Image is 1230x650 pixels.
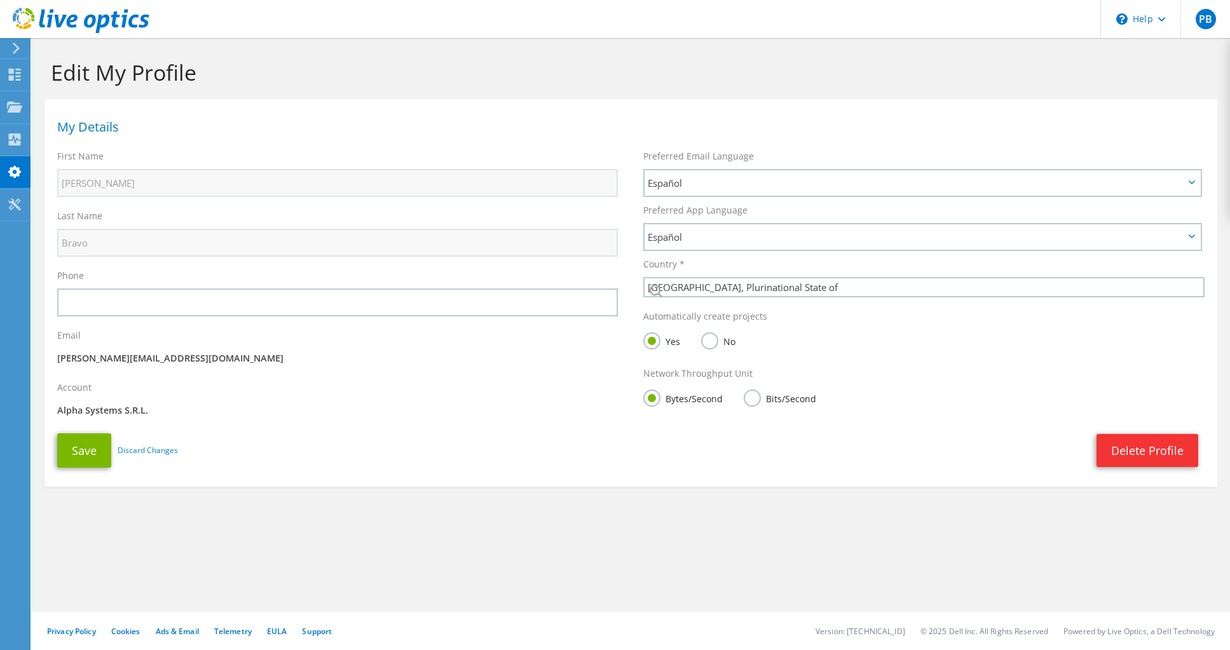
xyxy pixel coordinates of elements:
label: Preferred App Language [643,204,748,217]
li: © 2025 Dell Inc. All Rights Reserved [920,626,1048,637]
label: Phone [57,269,84,282]
span: PB [1196,9,1216,29]
label: Email [57,329,81,342]
label: Bits/Second [744,389,816,405]
p: Alpha Systems S.R.L. [57,403,618,417]
a: Support [302,626,332,637]
h1: My Details [57,121,1198,133]
span: Español [648,229,1184,245]
a: Delete Profile [1097,434,1198,467]
li: Version: [TECHNICAL_ID] [816,626,905,637]
p: [PERSON_NAME][EMAIL_ADDRESS][DOMAIN_NAME] [57,351,618,365]
label: Network Throughput Unit [643,367,753,380]
h1: Edit My Profile [51,59,1205,86]
a: EULA [267,626,287,637]
a: Privacy Policy [47,626,96,637]
span: Español [648,175,1184,191]
label: Account [57,381,92,394]
label: Country * [643,258,685,271]
a: Ads & Email [156,626,199,637]
button: Save [57,433,111,468]
label: Bytes/Second [643,389,723,405]
svg: \n [1116,13,1128,25]
a: Cookies [111,626,140,637]
label: Yes [643,332,680,348]
label: Automatically create projects [643,310,767,323]
label: Last Name [57,210,102,222]
li: Powered by Live Optics, a Dell Technology [1063,626,1215,637]
label: No [701,332,735,348]
a: Discard Changes [118,443,178,457]
label: Preferred Email Language [643,150,754,163]
a: Telemetry [214,626,252,637]
label: First Name [57,150,104,163]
